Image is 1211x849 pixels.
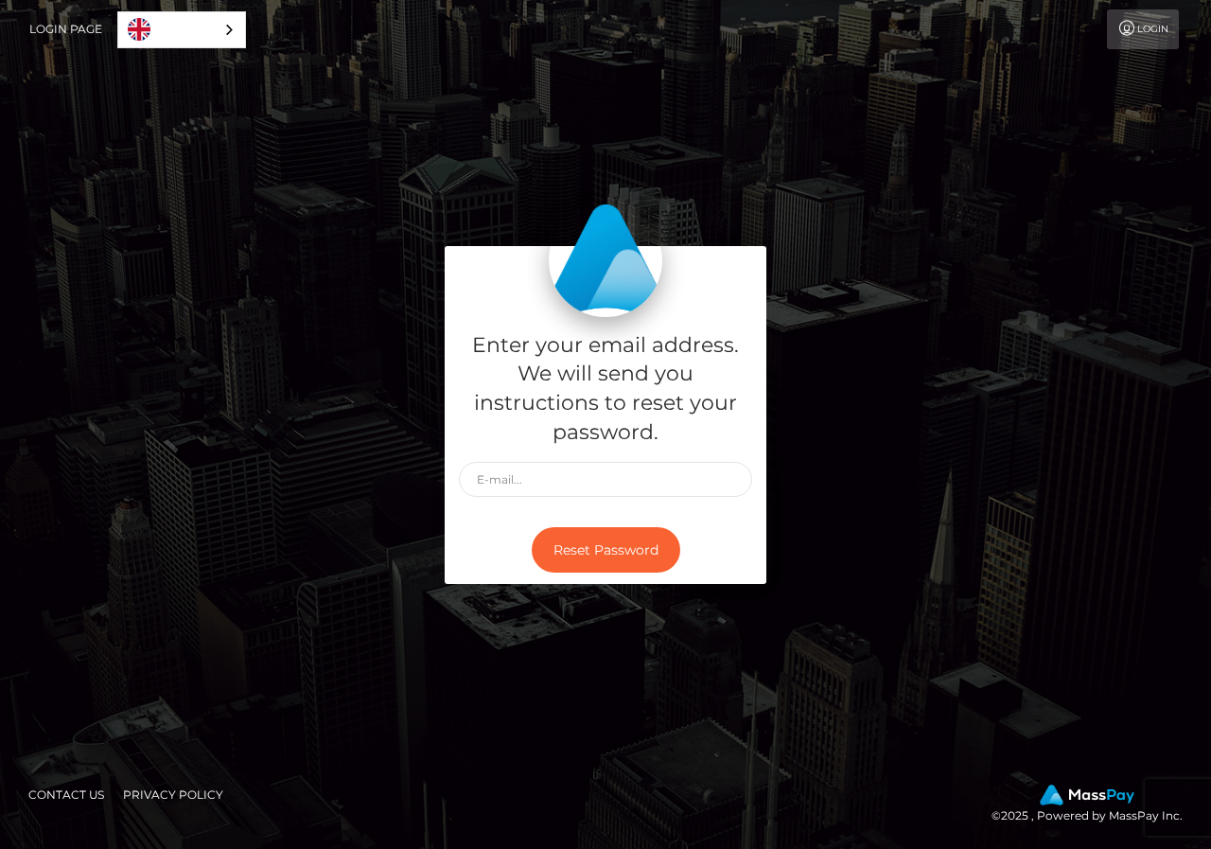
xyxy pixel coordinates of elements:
h5: Enter your email address. We will send you instructions to reset your password. [459,331,752,448]
a: Contact Us [21,780,112,809]
aside: Language selected: English [117,11,246,48]
div: Language [117,11,246,48]
a: Privacy Policy [115,780,231,809]
div: © 2025 , Powered by MassPay Inc. [992,785,1197,826]
a: Login Page [29,9,102,49]
a: English [118,12,245,47]
button: Reset Password [532,527,680,574]
img: MassPay Login [549,203,662,317]
a: Login [1107,9,1179,49]
img: MassPay [1040,785,1134,805]
input: E-mail... [459,462,752,497]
